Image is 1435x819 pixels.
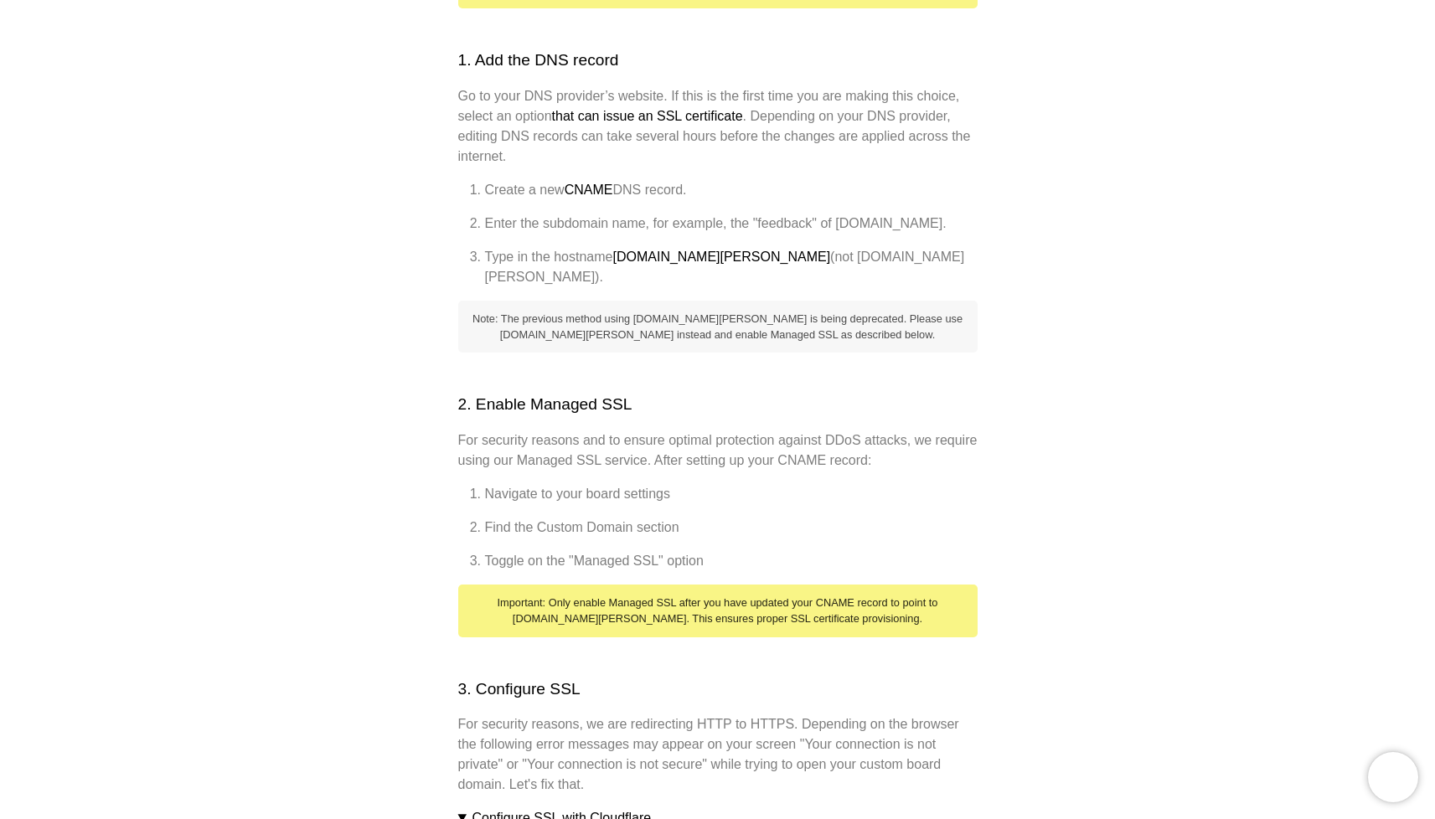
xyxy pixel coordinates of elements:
div: Note: The previous method using [DOMAIN_NAME][PERSON_NAME] is being deprecated. Please use [DOMAI... [458,301,978,353]
p: Go to your DNS provider’s website. If this is the first time you are making this choice, select a... [458,86,978,167]
li: Find the Custom Domain section [485,518,978,538]
h2: 1. Add the DNS record [458,49,978,73]
li: Type in the hostname (not [DOMAIN_NAME][PERSON_NAME]). [485,247,978,287]
strong: that can issue an SSL certificate [552,109,743,123]
div: Important: Only enable Managed SSL after you have updated your CNAME record to point to [DOMAIN_N... [458,585,978,636]
iframe: Chatra live chat [1368,752,1418,802]
strong: CNAME [565,183,613,197]
strong: [DOMAIN_NAME][PERSON_NAME] [612,250,830,264]
p: For security reasons, we are redirecting HTTP to HTTPS. Depending on the browser the following er... [458,714,978,795]
h2: 2. Enable Managed SSL [458,393,978,417]
li: Navigate to your board settings [485,484,978,504]
h2: 3. Configure SSL [458,677,978,702]
p: For security reasons and to ensure optimal protection against DDoS attacks, we require using our ... [458,430,978,471]
li: Enter the subdomain name, for example, the "feedback" of [DOMAIN_NAME]. [485,214,978,234]
li: Toggle on the "Managed SSL" option [485,551,978,571]
li: Create a new DNS record. [485,180,978,200]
